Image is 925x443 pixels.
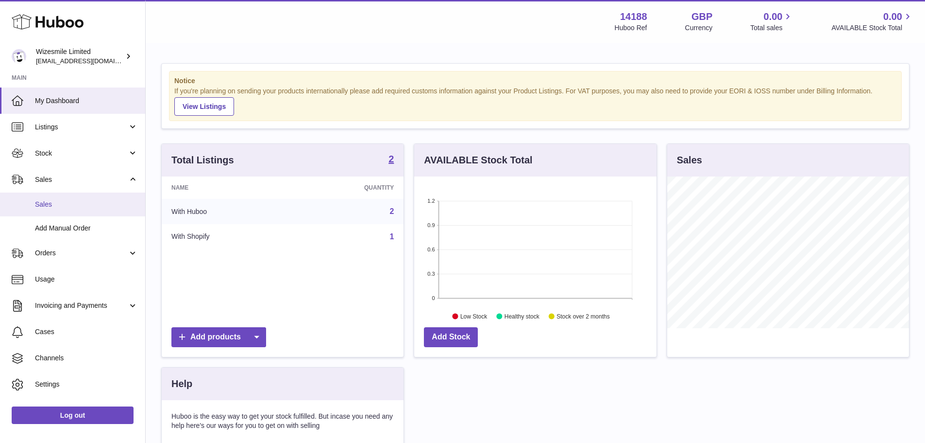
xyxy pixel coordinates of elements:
[389,232,394,241] a: 1
[171,412,394,430] p: Huboo is the easy way to get your stock fulfilled. But incase you need any help here's our ways f...
[750,23,793,33] span: Total sales
[35,123,128,132] span: Listings
[35,248,128,258] span: Orders
[292,177,404,199] th: Quantity
[883,10,902,23] span: 0.00
[831,10,913,33] a: 0.00 AVAILABLE Stock Total
[831,23,913,33] span: AVAILABLE Stock Total
[162,177,292,199] th: Name
[35,149,128,158] span: Stock
[36,47,123,66] div: Wizesmile Limited
[428,198,435,204] text: 1.2
[35,354,138,363] span: Channels
[174,97,234,116] a: View Listings
[162,199,292,224] td: With Huboo
[12,49,26,64] img: internalAdmin-14188@internal.huboo.com
[162,224,292,249] td: With Shopify
[171,327,266,347] a: Add products
[35,96,138,106] span: My Dashboard
[428,271,435,277] text: 0.3
[171,154,234,167] h3: Total Listings
[35,175,128,184] span: Sales
[35,224,138,233] span: Add Manual Order
[174,87,896,116] div: If you're planning on sending your products internationally please add required customs informati...
[171,377,192,390] h3: Help
[424,327,478,347] a: Add Stock
[691,10,712,23] strong: GBP
[35,380,138,389] span: Settings
[35,327,138,337] span: Cases
[677,154,702,167] h3: Sales
[764,10,783,23] span: 0.00
[557,313,610,319] text: Stock over 2 months
[428,222,435,228] text: 0.9
[35,200,138,209] span: Sales
[424,154,532,167] h3: AVAILABLE Stock Total
[174,76,896,86] strong: Notice
[432,295,435,301] text: 0
[505,313,540,319] text: Healthy stock
[35,301,128,310] span: Invoicing and Payments
[388,154,394,164] strong: 2
[750,10,793,33] a: 0.00 Total sales
[35,275,138,284] span: Usage
[620,10,647,23] strong: 14188
[36,57,143,65] span: [EMAIL_ADDRESS][DOMAIN_NAME]
[428,247,435,252] text: 0.6
[460,313,488,319] text: Low Stock
[685,23,713,33] div: Currency
[12,407,134,424] a: Log out
[388,154,394,166] a: 2
[389,207,394,215] a: 2
[615,23,647,33] div: Huboo Ref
